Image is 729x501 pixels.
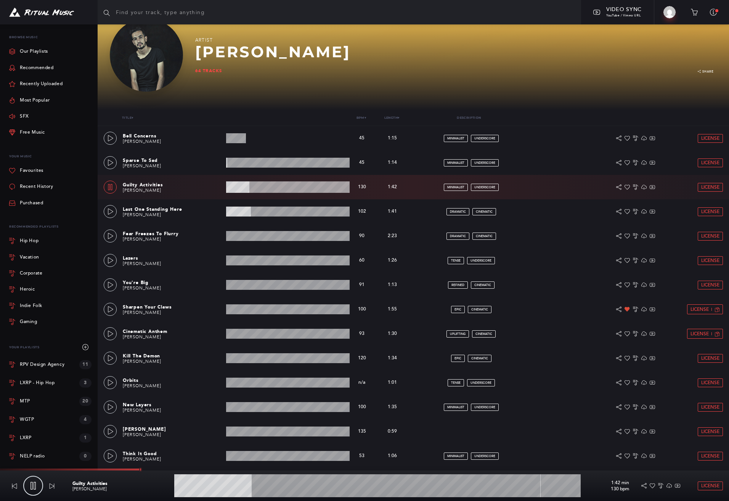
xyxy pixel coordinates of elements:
[606,14,641,17] span: YouTube / Vimeo URL
[123,230,223,237] p: Fear Freezes To Flurry
[476,210,493,213] span: cinematic
[353,331,371,336] p: 93
[701,483,719,488] span: License
[377,330,408,337] p: 1:30
[72,480,171,487] p: Guilty Activities
[9,249,92,265] a: Vacation
[123,133,223,139] p: Bell Concerns
[398,116,399,120] span: ▾
[9,265,92,281] a: Corporate
[447,454,464,458] span: minimalist
[447,161,464,165] span: minimalist
[353,404,371,410] p: 100
[377,404,408,410] p: 1:35
[123,328,223,335] p: Cinematic Anthem
[474,161,495,165] span: underscore
[20,320,37,324] div: Gaming
[123,426,223,433] p: [PERSON_NAME]
[79,360,92,369] div: 11
[384,116,400,120] a: Length
[9,392,92,410] a: MTP 20
[9,465,92,484] a: [PERSON_NAME]'s bangin beatz 0
[20,380,55,386] div: LXRP - Hip Hop
[454,357,461,360] span: epic
[123,457,161,462] a: [PERSON_NAME]
[9,31,92,44] p: Browse Music
[353,453,371,459] p: 53
[701,429,719,434] span: License
[123,163,161,168] a: [PERSON_NAME]
[701,185,719,190] span: License
[701,454,719,459] span: License
[377,453,408,459] p: 1:06
[9,108,29,124] a: SFX
[353,429,371,434] p: 135
[20,362,64,367] div: RPV Design Agency
[9,233,92,249] a: Hip Hop
[9,220,92,233] div: Recommended Playlists
[353,282,371,288] p: 91
[701,258,719,263] span: License
[377,184,408,191] p: 1:42
[663,6,676,18] img: Tony Tran
[701,234,719,239] span: License
[9,298,92,314] a: Indie Folk
[20,435,31,441] div: LXRP
[9,150,92,163] p: Your Music
[123,261,161,266] a: [PERSON_NAME]
[364,116,366,120] span: ▾
[584,486,629,492] p: 130 bpm
[450,332,466,336] span: uplifting
[79,415,92,424] div: 4
[9,179,53,195] a: Recent History
[353,136,371,141] p: 45
[20,399,30,404] div: MTP
[123,335,161,339] a: [PERSON_NAME]
[454,308,461,311] span: epic
[123,304,223,310] p: Sharpen Your Claws
[9,410,92,429] a: WGTP 4
[474,186,495,189] span: underscore
[9,76,63,92] a: Recently Uploaded
[123,212,161,217] a: [PERSON_NAME]
[123,206,223,213] p: Last One Standing Here
[353,307,371,312] p: 100
[377,281,408,288] p: 1:13
[20,271,42,276] div: Corporate
[79,452,92,461] div: 0
[407,116,531,120] p: Description
[470,259,491,262] span: underscore
[9,429,92,447] a: LXRP 1
[377,233,408,239] p: 2:23
[474,137,495,140] span: underscore
[20,304,42,308] div: Indie Folk
[9,92,50,108] a: Most Popular
[195,37,213,43] span: Artist
[20,255,39,260] div: Vacation
[79,433,92,443] div: 1
[701,356,719,361] span: License
[606,6,642,13] span: Video Sync
[353,380,371,385] p: n/a
[9,195,43,211] a: Purchased
[9,8,74,17] img: Ritual Music
[123,432,161,437] a: [PERSON_NAME]
[9,281,92,297] a: Heroic
[353,209,371,214] p: 102
[447,137,464,140] span: minimalist
[470,381,491,385] span: underscore
[123,352,223,359] p: Kill The Demon
[690,307,709,312] span: License
[9,60,54,76] a: Recommended
[447,186,464,189] span: minimalist
[132,116,133,120] span: ▾
[698,70,714,73] a: Share
[471,308,488,311] span: cinematic
[9,339,92,355] div: Your Playlists
[123,237,161,242] a: [PERSON_NAME]
[451,283,464,287] span: refined
[79,378,92,388] div: 3
[377,135,408,142] p: 1:15
[20,287,35,292] div: Heroic
[450,210,466,213] span: dramatic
